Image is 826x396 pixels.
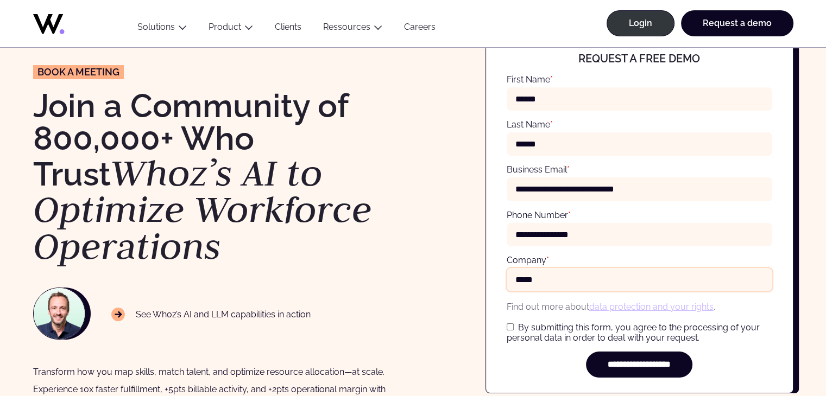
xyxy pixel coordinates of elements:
a: Careers [393,22,446,36]
button: Product [198,22,264,36]
span: Book a meeting [37,67,119,77]
a: Clients [264,22,312,36]
a: Ressources [323,22,370,32]
img: NAWROCKI-Thomas.jpg [34,288,85,339]
span: By submitting this form, you agree to the processing of your personal data in order to deal with ... [507,322,760,343]
a: data protection and your rights [589,302,714,312]
iframe: Chatbot [754,324,811,381]
label: Company [507,255,549,265]
button: Ressources [312,22,393,36]
a: Login [607,10,674,36]
label: Last Name [507,119,553,130]
button: Solutions [127,22,198,36]
a: Product [209,22,241,32]
input: By submitting this form, you agree to the processing of your personal data in order to deal with ... [507,323,514,330]
label: Business Email [507,164,570,175]
label: Phone Number [507,210,571,220]
em: Whoz’s AI to Optimize Workforce Operations [33,149,372,270]
p: See Whoz’s AI and LLM capabilities in action [111,308,311,322]
h1: Join a Community of 800,000+ Who Trust [33,90,402,265]
h4: Request a free demo [520,53,759,65]
p: Find out more about . [507,300,772,314]
a: Request a demo [681,10,793,36]
label: First Name [507,74,553,85]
